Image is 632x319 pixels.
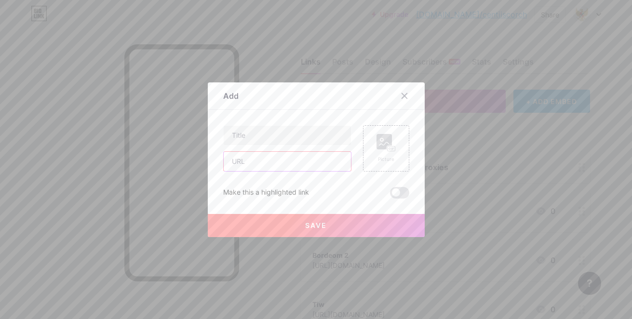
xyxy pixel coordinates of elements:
[224,152,351,171] input: URL
[305,221,327,229] span: Save
[208,214,425,237] button: Save
[224,126,351,145] input: Title
[223,90,239,102] div: Add
[223,187,309,199] div: Make this a highlighted link
[377,156,396,163] div: Picture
